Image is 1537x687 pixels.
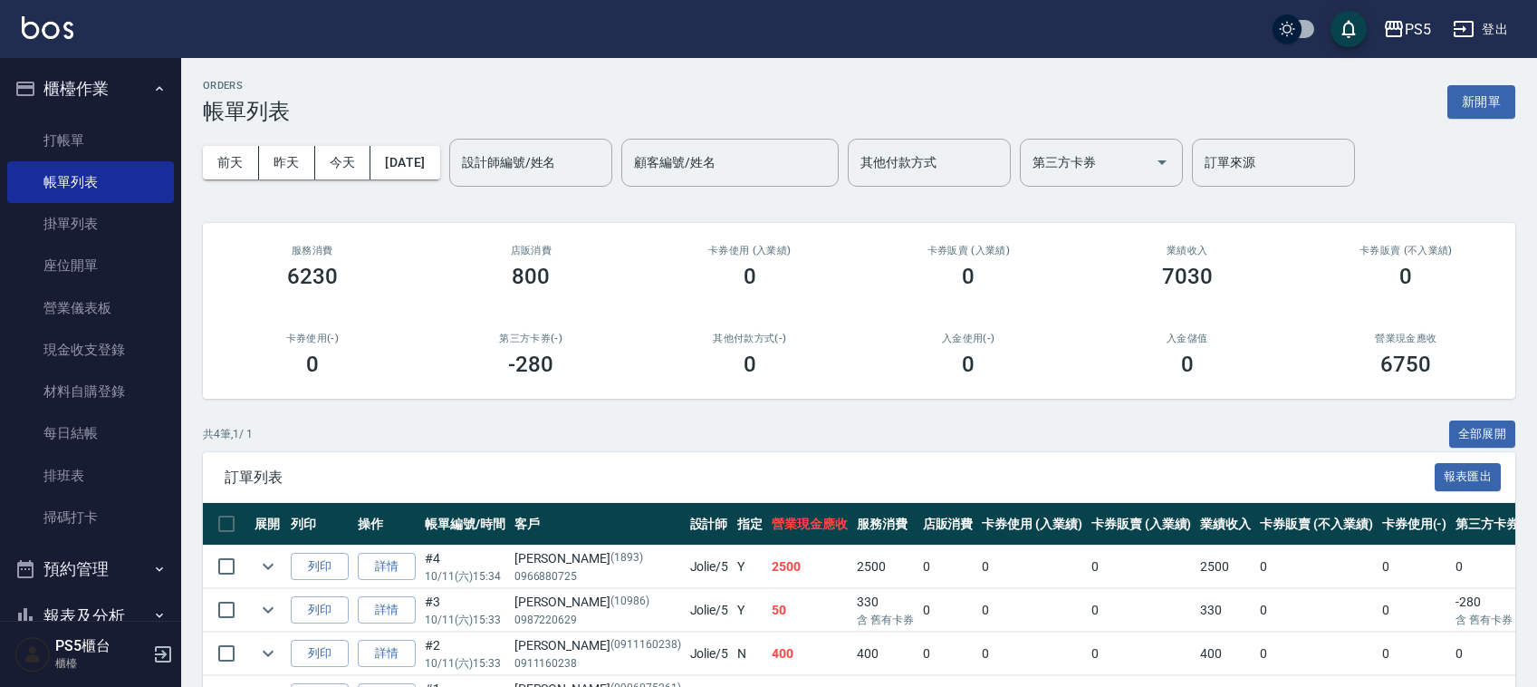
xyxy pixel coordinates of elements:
[22,16,73,39] img: Logo
[1255,633,1377,675] td: 0
[225,245,400,256] h3: 服務消費
[977,503,1087,546] th: 卡券使用 (入業績)
[1378,503,1452,546] th: 卡券使用(-)
[353,503,420,546] th: 操作
[425,655,505,672] p: 10/11 (六) 15:33
[744,352,756,377] h3: 0
[1378,589,1452,632] td: 0
[358,553,416,581] a: 詳情
[425,612,505,628] p: 10/11 (六) 15:33
[918,633,978,675] td: 0
[291,640,349,668] button: 列印
[512,264,550,289] h3: 800
[1100,245,1275,256] h2: 業績收入
[7,412,174,454] a: 每日結帳
[514,593,681,612] div: [PERSON_NAME]
[287,264,338,289] h3: 6230
[286,503,353,546] th: 列印
[610,636,681,655] p: (0911160238)
[662,333,838,344] h2: 其他付款方式(-)
[662,245,838,256] h2: 卡券使用 (入業績)
[508,352,553,377] h3: -280
[852,503,918,546] th: 服務消費
[203,99,290,124] h3: 帳單列表
[203,426,253,442] p: 共 4 筆, 1 / 1
[425,568,505,585] p: 10/11 (六) 15:34
[291,596,349,624] button: 列印
[610,593,649,612] p: (10986)
[918,546,978,588] td: 0
[1087,546,1196,588] td: 0
[1100,333,1275,344] h2: 入金儲值
[1447,92,1515,110] a: 新開單
[7,161,174,203] a: 帳單列表
[767,589,852,632] td: 50
[1196,503,1255,546] th: 業績收入
[1449,421,1516,449] button: 全部展開
[420,589,510,632] td: #3
[55,655,148,672] p: 櫃檯
[918,503,978,546] th: 店販消費
[852,633,918,675] td: 400
[225,333,400,344] h2: 卡券使用(-)
[510,503,686,546] th: 客戶
[744,264,756,289] h3: 0
[733,633,767,675] td: N
[358,640,416,668] a: 詳情
[420,503,510,546] th: 帳單編號/時間
[881,245,1057,256] h2: 卡券販賣 (入業績)
[881,333,1057,344] h2: 入金使用(-)
[1181,352,1194,377] h3: 0
[7,497,174,538] a: 掃碼打卡
[918,589,978,632] td: 0
[1447,85,1515,119] button: 新開單
[857,612,914,628] p: 含 舊有卡券
[514,568,681,585] p: 0966880725
[767,633,852,675] td: 400
[1255,589,1377,632] td: 0
[686,546,734,588] td: Jolie /5
[1196,633,1255,675] td: 400
[7,593,174,640] button: 報表及分析
[514,612,681,628] p: 0987220629
[1087,503,1196,546] th: 卡券販賣 (入業績)
[1399,264,1412,289] h3: 0
[444,333,620,344] h2: 第三方卡券(-)
[7,203,174,245] a: 掛單列表
[250,503,286,546] th: 展開
[291,553,349,581] button: 列印
[686,503,734,546] th: 設計師
[977,633,1087,675] td: 0
[852,589,918,632] td: 330
[255,553,282,580] button: expand row
[610,549,643,568] p: (1893)
[1255,546,1377,588] td: 0
[1196,589,1255,632] td: 330
[1148,148,1177,177] button: Open
[14,636,51,672] img: Person
[962,264,975,289] h3: 0
[306,352,319,377] h3: 0
[1455,612,1533,628] p: 含 舊有卡券
[225,469,1435,487] span: 訂單列表
[55,637,148,655] h5: PS5櫃台
[767,503,852,546] th: 營業現金應收
[7,287,174,329] a: 營業儀表板
[7,371,174,412] a: 材料自購登錄
[1435,468,1502,485] a: 報表匯出
[977,589,1087,632] td: 0
[733,589,767,632] td: Y
[514,655,681,672] p: 0911160238
[315,146,371,179] button: 今天
[444,245,620,256] h2: 店販消費
[733,546,767,588] td: Y
[255,640,282,667] button: expand row
[1087,633,1196,675] td: 0
[977,546,1087,588] td: 0
[1162,264,1213,289] h3: 7030
[1435,463,1502,491] button: 報表匯出
[1319,333,1494,344] h2: 營業現金應收
[1319,245,1494,256] h2: 卡券販賣 (不入業績)
[1378,633,1452,675] td: 0
[686,589,734,632] td: Jolie /5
